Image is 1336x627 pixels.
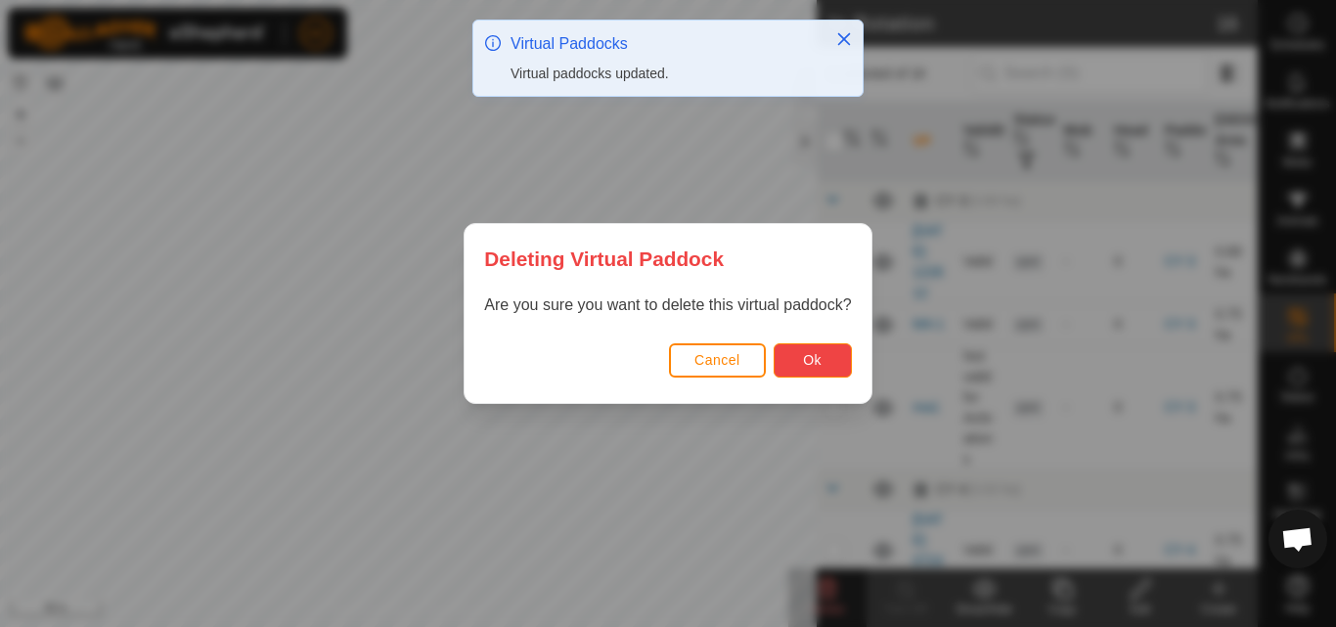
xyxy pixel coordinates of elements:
button: Cancel [669,343,766,378]
span: Cancel [694,352,740,368]
button: Close [830,25,858,53]
button: Ok [774,343,852,378]
p: Are you sure you want to delete this virtual paddock? [484,293,851,317]
a: Open chat [1269,510,1327,568]
div: Virtual paddocks updated. [511,64,816,84]
span: Deleting Virtual Paddock [484,244,724,274]
span: Ok [803,352,822,368]
div: Virtual Paddocks [511,32,816,56]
